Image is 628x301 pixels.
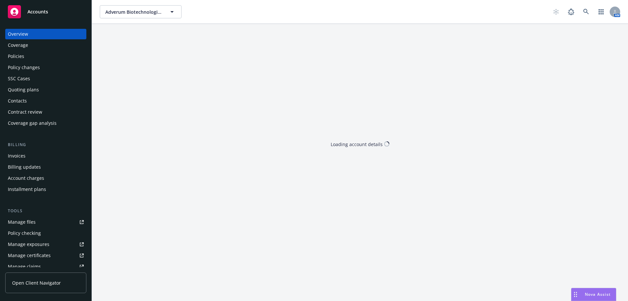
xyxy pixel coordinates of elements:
[5,261,86,272] a: Manage claims
[27,9,48,14] span: Accounts
[8,173,44,183] div: Account charges
[8,239,49,250] div: Manage exposures
[5,40,86,50] a: Coverage
[5,73,86,84] a: SSC Cases
[8,85,39,95] div: Quoting plans
[12,279,61,286] span: Open Client Navigator
[8,217,36,227] div: Manage files
[5,228,86,238] a: Policy checking
[8,151,26,161] div: Invoices
[595,5,608,18] a: Switch app
[5,107,86,117] a: Contract review
[100,5,182,18] button: Adverum Biotechnologies, Inc.
[8,118,57,128] div: Coverage gap analysis
[549,5,563,18] a: Start snowing
[5,162,86,172] a: Billing updates
[5,250,86,261] a: Manage certificates
[571,288,616,301] button: Nova Assist
[8,184,46,195] div: Installment plans
[5,118,86,128] a: Coverage gap analysis
[5,217,86,227] a: Manage files
[105,9,162,15] span: Adverum Biotechnologies, Inc.
[8,162,41,172] div: Billing updates
[8,73,30,84] div: SSC Cases
[5,3,86,21] a: Accounts
[571,288,580,301] div: Drag to move
[8,62,40,73] div: Policy changes
[5,208,86,214] div: Tools
[5,151,86,161] a: Invoices
[580,5,593,18] a: Search
[5,141,86,148] div: Billing
[8,250,51,261] div: Manage certificates
[8,107,42,117] div: Contract review
[5,51,86,62] a: Policies
[8,29,28,39] div: Overview
[585,292,611,297] span: Nova Assist
[5,85,86,95] a: Quoting plans
[5,239,86,250] a: Manage exposures
[8,261,41,272] div: Manage claims
[8,51,24,62] div: Policies
[8,96,27,106] div: Contacts
[5,29,86,39] a: Overview
[5,62,86,73] a: Policy changes
[8,40,28,50] div: Coverage
[331,141,383,147] div: Loading account details
[5,96,86,106] a: Contacts
[565,5,578,18] a: Report a Bug
[5,184,86,195] a: Installment plans
[5,173,86,183] a: Account charges
[8,228,41,238] div: Policy checking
